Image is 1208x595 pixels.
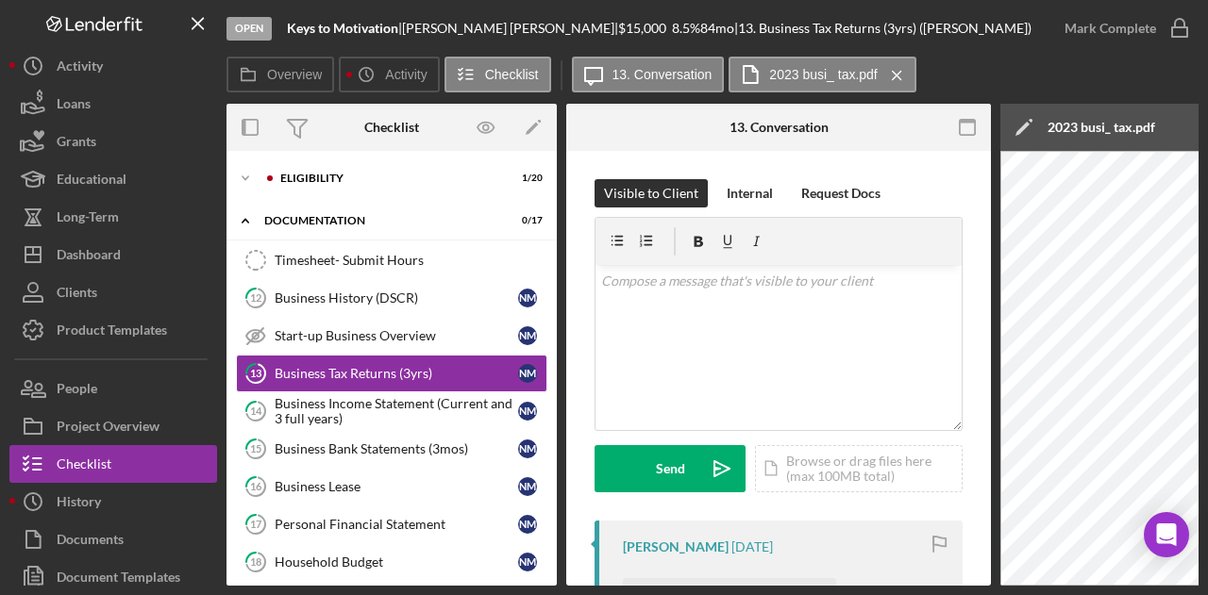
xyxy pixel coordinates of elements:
div: N M [518,326,537,345]
div: Loans [57,85,91,127]
div: N M [518,364,537,383]
a: Checklist [9,445,217,483]
tspan: 12 [250,291,261,304]
a: 12Business History (DSCR)NM [236,279,547,317]
button: Dashboard [9,236,217,273]
div: Checklist [364,120,419,135]
button: 13. Conversation [572,57,725,92]
div: | 13. Business Tax Returns (3yrs) ([PERSON_NAME]) [734,21,1032,36]
div: Start-up Business Overview [275,328,518,343]
div: Timesheet- Submit Hours [275,253,546,268]
a: Product Templates [9,311,217,349]
div: Eligibility [280,173,495,184]
button: Clients [9,273,217,311]
tspan: 15 [250,442,261,455]
div: Open [226,17,272,41]
a: 16Business LeaseNM [236,468,547,505]
tspan: 17 [250,518,262,530]
tspan: 13 [250,367,261,379]
div: Internal [727,179,773,207]
div: Request Docs [801,179,881,207]
a: 15Business Bank Statements (3mos)NM [236,430,547,468]
div: Long-Term [57,198,119,240]
div: [PERSON_NAME] [PERSON_NAME] | [402,21,618,36]
a: Start-up Business OverviewNM [236,317,547,355]
div: People [57,370,97,412]
div: N M [518,439,537,458]
button: Overview [226,57,334,92]
div: Business Tax Returns (3yrs) [275,366,518,381]
button: Send [595,445,746,492]
div: Visible to Client [604,179,698,207]
tspan: 18 [250,555,261,568]
div: Mark Complete [1065,9,1156,47]
div: Business Bank Statements (3mos) [275,441,518,456]
div: Clients [57,273,97,316]
div: documentation [264,215,495,226]
label: Overview [267,67,322,82]
div: Project Overview [57,407,159,450]
div: N M [518,402,537,421]
div: Open Intercom Messenger [1144,512,1189,557]
div: Business Income Statement (Current and 3 full years) [275,396,518,426]
div: Personal Financial Statement [275,517,518,532]
div: Documents [57,521,124,563]
label: 13. Conversation [612,67,713,82]
div: N M [518,515,537,534]
div: [PERSON_NAME] [623,539,729,554]
a: 17Personal Financial StatementNM [236,505,547,543]
div: Checklist [57,445,111,488]
button: People [9,370,217,407]
button: Grants [9,123,217,160]
label: Checklist [485,67,539,82]
div: Activity [57,47,103,90]
div: 8.5 % [672,21,700,36]
a: 18Household BudgetNM [236,543,547,581]
button: Mark Complete [1046,9,1199,47]
button: Visible to Client [595,179,708,207]
button: Checklist [445,57,551,92]
div: Grants [57,123,96,165]
div: History [57,483,101,525]
button: 2023 busi_ tax.pdf [729,57,915,92]
label: Activity [385,67,427,82]
a: Timesheet- Submit Hours [236,241,547,279]
div: 1 / 20 [509,173,543,184]
div: N M [518,289,537,307]
tspan: 14 [250,405,262,417]
div: Household Budget [275,554,518,570]
button: Activity [9,47,217,85]
button: Long-Term [9,198,217,236]
button: Project Overview [9,407,217,445]
div: 0 / 17 [509,215,543,226]
button: Documents [9,521,217,558]
time: 2025-08-05 17:47 [731,539,773,554]
button: Request Docs [792,179,890,207]
div: Product Templates [57,311,167,354]
div: 13. Conversation [730,120,829,135]
div: 84 mo [700,21,734,36]
button: Internal [717,179,782,207]
label: 2023 busi_ tax.pdf [769,67,877,82]
a: 14Business Income Statement (Current and 3 full years)NM [236,392,547,430]
button: Loans [9,85,217,123]
div: Dashboard [57,236,121,278]
div: N M [518,553,537,571]
button: Educational [9,160,217,198]
span: $15,000 [618,20,666,36]
div: 2023 busi_ tax.pdf [1048,120,1155,135]
button: Activity [339,57,439,92]
div: N M [518,477,537,496]
div: | [287,21,402,36]
a: 13Business Tax Returns (3yrs)NM [236,355,547,392]
div: Educational [57,160,126,203]
button: History [9,483,217,521]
